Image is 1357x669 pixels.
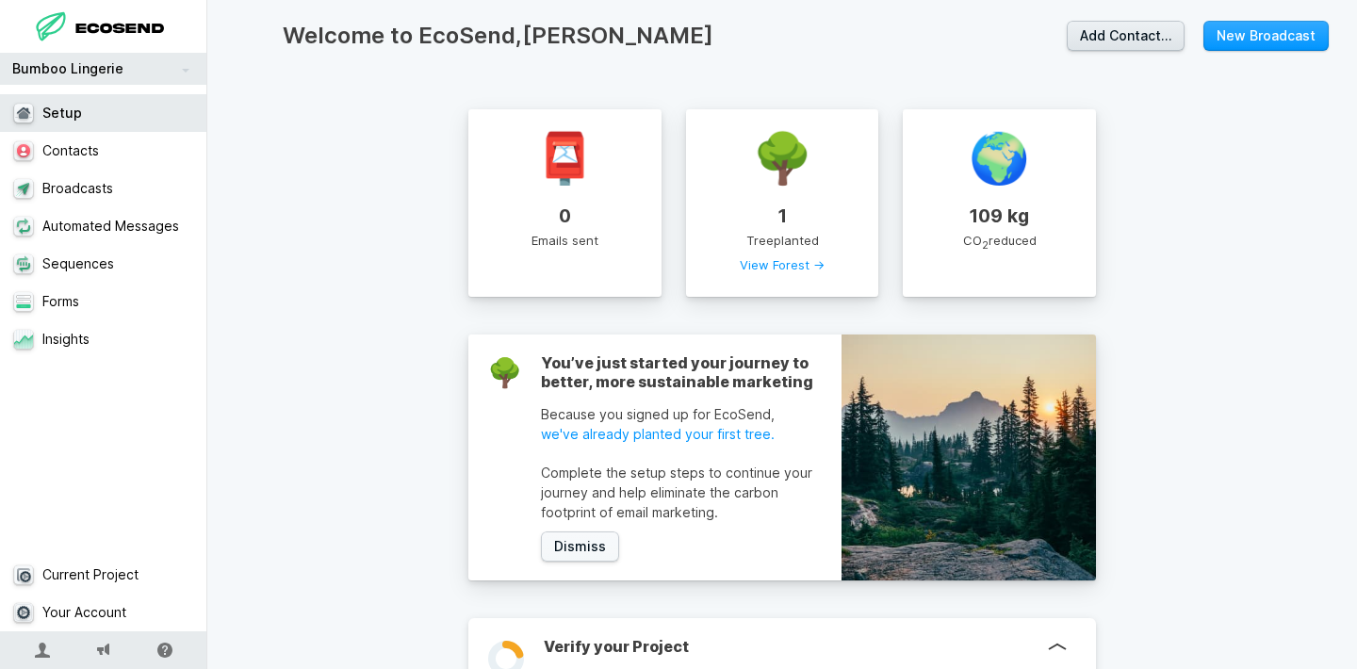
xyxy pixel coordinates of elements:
h3: Verify your Project [544,637,1049,656]
sub: 2 [982,239,989,252]
span: 🌳 [752,134,813,183]
span: Tree planted [746,235,819,247]
span: 🌍 [969,134,1030,183]
a: New Broadcast [1203,21,1329,52]
span: 🌳 [487,355,522,389]
h1: Welcome to EcoSend, [PERSON_NAME] [283,19,1067,53]
p: Because you signed up for EcoSend, [541,404,823,444]
span: 📮 [534,134,596,183]
a: Add Contact… [1067,21,1185,52]
h3: You’ve just started your journey to better, more sustainable marketing [541,353,823,391]
button: Dismiss [541,531,619,563]
span: 109 kg [970,207,1029,226]
span: 1 [778,207,787,226]
span: Emails sent [531,235,598,247]
a: we've already planted your first tree. [541,424,823,444]
span: CO reduced [963,235,1037,251]
span: 0 [559,207,571,226]
a: View Forest → [740,259,825,271]
p: Complete the setup steps to continue your journey and help eliminate the carbon footprint of emai... [541,463,823,522]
